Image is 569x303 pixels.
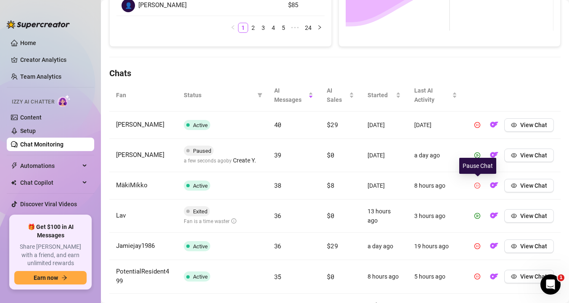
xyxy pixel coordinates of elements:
h4: Chats [109,67,561,79]
a: OF [487,154,501,160]
span: 35 [274,272,281,281]
span: PotentialResident499 [116,268,169,285]
span: left [230,25,236,30]
span: eye [511,213,517,219]
button: OF [487,209,501,223]
button: OF [487,118,501,132]
li: Next 5 Pages [288,23,302,33]
li: 24 [302,23,315,33]
span: 38 [274,181,281,189]
span: Active [193,122,208,128]
button: View Chat [504,118,554,132]
a: 3 [259,23,268,32]
td: 19 hours ago [408,233,464,260]
span: 40 [274,120,281,129]
span: Last AI Activity [414,86,450,104]
img: OF [490,211,498,220]
th: Last AI Activity [408,79,464,112]
button: View Chat [504,270,554,283]
span: Fan is a time waster [184,218,236,224]
a: Chat Monitoring [20,141,64,148]
span: 36 [274,242,281,250]
a: 1 [238,23,248,32]
a: OF [487,214,501,221]
button: right [315,23,325,33]
span: thunderbolt [11,162,18,169]
span: Automations [20,159,80,173]
span: 36 [274,211,281,220]
span: 1 [558,274,564,281]
button: Earn nowarrow-right [14,271,87,284]
span: View Chat [520,243,547,250]
article: $85 [288,0,320,11]
img: AI Chatter [58,95,71,107]
span: 39 [274,151,281,159]
span: [PERSON_NAME] [116,151,164,159]
span: right [317,25,322,30]
span: [PERSON_NAME] [116,121,164,128]
iframe: Intercom live chat [540,274,561,295]
th: AI Messages [267,79,320,112]
li: Next Page [315,23,325,33]
span: Lav [116,212,126,219]
td: [DATE] [408,112,464,139]
a: Home [20,40,36,46]
td: 3 hours ago [408,199,464,233]
span: View Chat [520,213,547,219]
td: 8 hours ago [408,172,464,199]
button: OF [487,239,501,253]
td: 13 hours ago [361,199,408,233]
a: Discover Viral Videos [20,201,77,207]
span: MäkiMikko [116,181,148,189]
span: a few seconds ago by [184,158,256,164]
button: OF [487,179,501,192]
a: 5 [279,23,288,32]
img: Chat Copilot [11,180,16,186]
li: 5 [278,23,288,33]
span: Share [PERSON_NAME] with a friend, and earn unlimited rewards [14,243,87,268]
a: Team Analytics [20,73,61,80]
a: OF [487,245,501,251]
img: logo-BBDzfeDw.svg [7,20,70,29]
a: OF [487,184,501,191]
span: info-circle [231,218,236,223]
span: pause-circle [474,122,480,128]
button: View Chat [504,209,554,223]
td: a day ago [361,233,408,260]
div: Pause Chat [459,158,496,174]
button: View Chat [504,239,554,253]
span: AI Messages [274,86,307,104]
a: 2 [249,23,258,32]
button: View Chat [504,149,554,162]
span: Chat Copilot [20,176,80,189]
span: View Chat [520,273,547,280]
button: View Chat [504,179,554,192]
span: AI Sales [327,86,347,104]
span: Exited [193,208,207,215]
span: $0 [327,211,334,220]
th: Started [361,79,408,112]
span: Earn now [34,274,58,281]
span: eye [511,274,517,279]
span: [PERSON_NAME] [138,0,187,11]
img: OF [490,181,498,189]
span: Paused [193,148,211,154]
img: OF [490,151,498,159]
span: Active [193,243,208,250]
td: [DATE] [361,139,408,172]
span: pause-circle [474,243,480,249]
li: 3 [258,23,268,33]
img: OF [490,242,498,250]
span: View Chat [520,122,547,128]
span: eye [511,243,517,249]
span: $8 [327,181,334,189]
td: 8 hours ago [361,260,408,294]
span: Started [368,90,394,100]
th: Fan [109,79,177,112]
span: play-circle [474,152,480,158]
button: left [228,23,238,33]
span: arrow-right [61,275,67,281]
span: play-circle [474,213,480,219]
a: OF [487,123,501,130]
span: Active [193,274,208,280]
